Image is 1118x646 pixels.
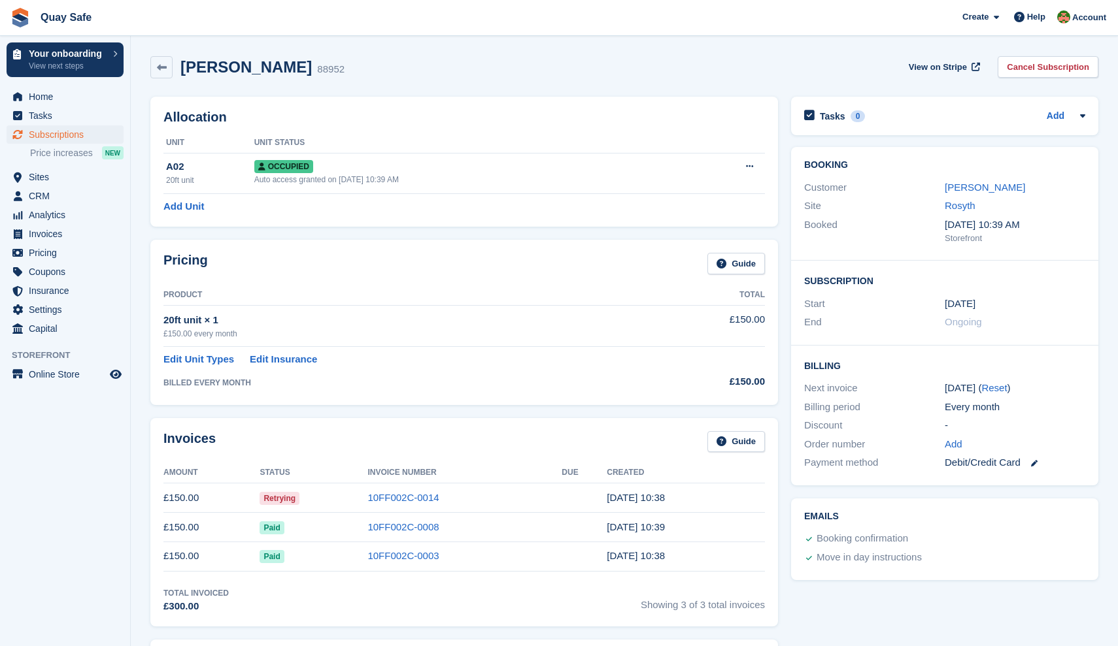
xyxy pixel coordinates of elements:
[652,285,765,306] th: Total
[1047,109,1064,124] a: Add
[909,61,967,74] span: View on Stripe
[30,146,124,160] a: Price increases NEW
[12,349,130,362] span: Storefront
[804,274,1085,287] h2: Subscription
[29,319,107,338] span: Capital
[998,56,1098,78] a: Cancel Subscription
[29,206,107,224] span: Analytics
[820,110,845,122] h2: Tasks
[945,437,962,452] a: Add
[945,200,975,211] a: Rosyth
[163,599,229,614] div: £300.00
[367,521,439,532] a: 10FF002C-0008
[904,56,983,78] a: View on Stripe
[804,359,1085,372] h2: Billing
[254,160,313,173] span: Occupied
[166,174,254,186] div: 20ft unit
[945,297,975,312] time: 2025-06-03 00:00:00 UTC
[7,125,124,144] a: menu
[10,8,30,27] img: stora-icon-8386f47178a22dfd0bd8f6a31ec36ba5ce8667c1dd55bd0f319d3a0aa187defe.svg
[945,455,1085,470] div: Debit/Credit Card
[260,462,367,483] th: Status
[166,159,254,174] div: A02
[804,315,945,330] div: End
[30,147,93,159] span: Price increases
[29,263,107,281] span: Coupons
[817,531,908,547] div: Booking confirmation
[851,110,866,122] div: 0
[945,218,1085,233] div: [DATE] 10:39 AM
[163,352,234,367] a: Edit Unit Types
[7,300,124,319] a: menu
[29,365,107,383] span: Online Store
[260,521,284,534] span: Paid
[804,199,945,214] div: Site
[163,587,229,599] div: Total Invoiced
[29,168,107,186] span: Sites
[7,244,124,262] a: menu
[7,365,124,383] a: menu
[29,244,107,262] span: Pricing
[7,206,124,224] a: menu
[367,550,439,561] a: 10FF002C-0003
[7,263,124,281] a: menu
[1027,10,1045,24] span: Help
[163,253,208,274] h2: Pricing
[102,146,124,159] div: NEW
[7,106,124,125] a: menu
[607,521,665,532] time: 2025-07-03 09:39:15 UTC
[163,285,652,306] th: Product
[607,550,665,561] time: 2025-06-03 09:38:34 UTC
[707,253,765,274] a: Guide
[163,328,652,340] div: £150.00 every month
[945,381,1085,396] div: [DATE] ( )
[7,282,124,300] a: menu
[641,587,765,614] span: Showing 3 of 3 total invoices
[29,88,107,106] span: Home
[260,550,284,563] span: Paid
[1057,10,1070,24] img: Fiona Connor
[260,492,299,505] span: Retrying
[163,313,652,328] div: 20ft unit × 1
[29,106,107,125] span: Tasks
[163,483,260,513] td: £150.00
[163,110,765,125] h2: Allocation
[804,218,945,245] div: Booked
[7,187,124,205] a: menu
[163,133,254,153] th: Unit
[804,400,945,415] div: Billing period
[607,462,765,483] th: Created
[804,455,945,470] div: Payment method
[254,174,684,186] div: Auto access granted on [DATE] 10:39 AM
[945,400,1085,415] div: Every month
[1072,11,1106,24] span: Account
[7,319,124,338] a: menu
[945,232,1085,245] div: Storefront
[367,492,439,503] a: 10FF002C-0014
[607,492,665,503] time: 2025-08-03 09:38:50 UTC
[804,297,945,312] div: Start
[652,305,765,346] td: £150.00
[7,225,124,243] a: menu
[817,550,922,566] div: Move in day instructions
[317,62,345,77] div: 88952
[367,462,562,483] th: Invoice Number
[652,374,765,389] div: £150.00
[163,377,652,389] div: BILLED EVERY MONTH
[163,462,260,483] th: Amount
[35,7,97,28] a: Quay Safe
[804,511,1085,522] h2: Emails
[29,187,107,205] span: CRM
[254,133,684,153] th: Unit Status
[945,418,1085,433] div: -
[945,182,1025,193] a: [PERSON_NAME]
[163,199,204,214] a: Add Unit
[7,42,124,77] a: Your onboarding View next steps
[29,49,107,58] p: Your onboarding
[981,382,1007,393] a: Reset
[29,125,107,144] span: Subscriptions
[804,160,1085,170] h2: Booking
[962,10,989,24] span: Create
[250,352,317,367] a: Edit Insurance
[945,316,982,327] span: Ongoing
